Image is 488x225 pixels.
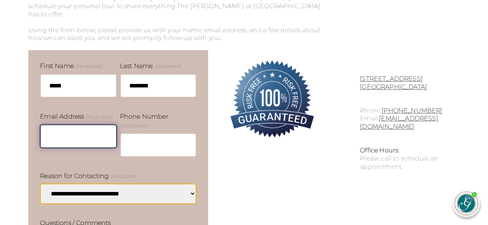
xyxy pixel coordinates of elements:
[85,113,112,120] span: (Required)
[74,63,102,70] span: (Required)
[120,122,148,129] span: (Required)
[40,172,137,180] label: Reason for Contacting
[153,63,181,70] span: (Required)
[334,17,480,181] iframe: iframe
[120,62,181,70] label: Last Name
[109,173,137,180] span: (Required)
[40,62,102,70] label: First Name
[224,50,320,147] img: 100% Risk-Free. Guaranteed.
[455,192,478,215] img: avatar
[40,112,112,121] label: Email Address
[28,26,320,43] p: Using the form below, please provide us with your name, email address, and a few details about ho...
[120,112,196,130] label: Phone Number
